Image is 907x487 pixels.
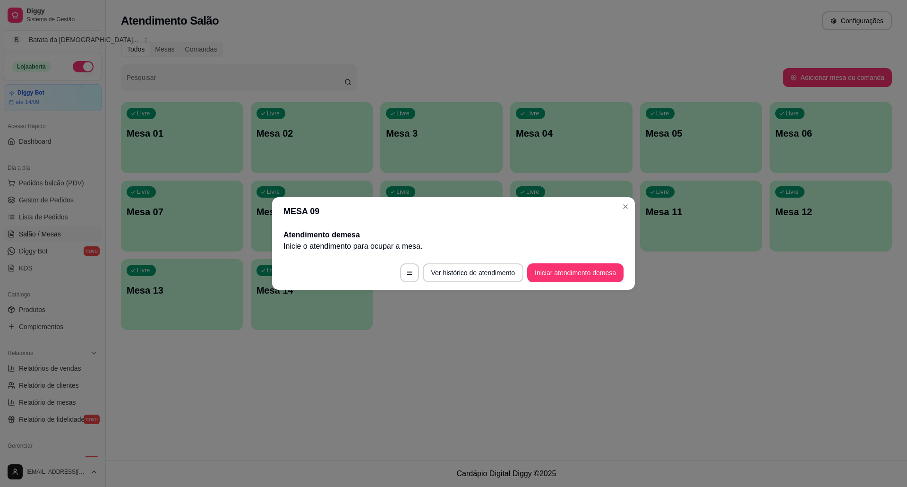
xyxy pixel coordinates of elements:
[423,263,523,282] button: Ver histórico de atendimento
[618,199,633,214] button: Close
[272,197,635,226] header: MESA 09
[283,241,624,252] p: Inicie o atendimento para ocupar a mesa .
[283,229,624,241] h2: Atendimento de mesa
[527,263,624,282] button: Iniciar atendimento demesa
